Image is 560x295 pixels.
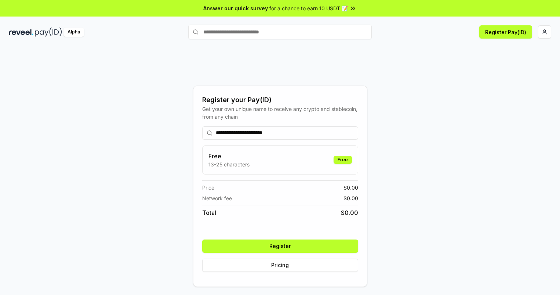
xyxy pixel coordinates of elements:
[202,240,358,253] button: Register
[63,28,84,37] div: Alpha
[202,259,358,272] button: Pricing
[343,194,358,202] span: $ 0.00
[202,105,358,120] div: Get your own unique name to receive any crypto and stablecoin, from any chain
[341,208,358,217] span: $ 0.00
[202,184,214,191] span: Price
[203,4,268,12] span: Answer our quick survey
[343,184,358,191] span: $ 0.00
[35,28,62,37] img: pay_id
[202,194,232,202] span: Network fee
[334,156,352,164] div: Free
[202,95,358,105] div: Register your Pay(ID)
[479,25,532,39] button: Register Pay(ID)
[208,161,250,168] p: 13-25 characters
[202,208,216,217] span: Total
[208,152,250,161] h3: Free
[9,28,33,37] img: reveel_dark
[269,4,348,12] span: for a chance to earn 10 USDT 📝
